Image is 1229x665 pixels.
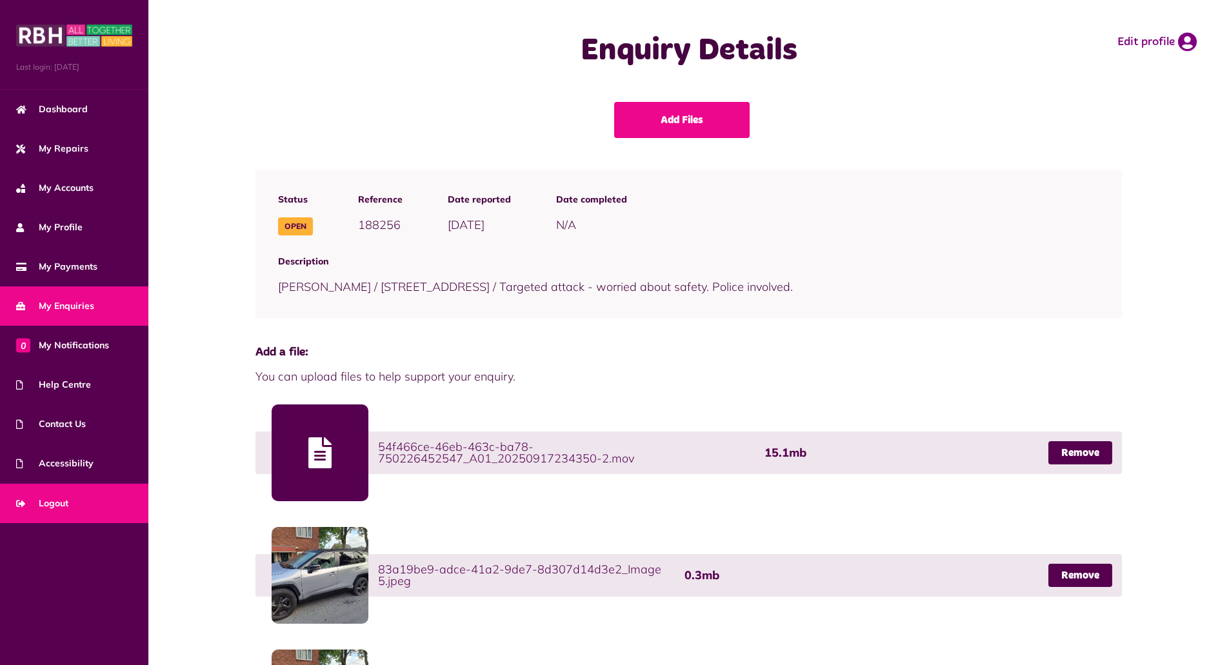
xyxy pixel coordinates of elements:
[378,441,751,464] span: 54f466ce-46eb-463c-ba78-750226452547_A01_20250917234350-2.mov
[16,221,83,234] span: My Profile
[1048,564,1112,587] a: Remove
[278,193,313,206] span: Status
[16,23,132,48] img: MyRBH
[16,181,94,195] span: My Accounts
[556,217,576,232] span: N/A
[16,417,86,431] span: Contact Us
[432,32,946,70] h1: Enquiry Details
[16,61,132,73] span: Last login: [DATE]
[358,193,403,206] span: Reference
[16,299,94,313] span: My Enquiries
[1048,441,1112,464] a: Remove
[16,103,88,116] span: Dashboard
[16,260,97,273] span: My Payments
[16,142,88,155] span: My Repairs
[1117,32,1197,52] a: Edit profile
[614,102,750,138] a: Add Files
[16,339,109,352] span: My Notifications
[16,338,30,352] span: 0
[278,217,313,235] span: Open
[255,368,1121,385] span: You can upload files to help support your enquiry.
[278,255,1099,268] span: Description
[448,193,511,206] span: Date reported
[684,570,719,581] span: 0.3mb
[278,279,793,294] span: [PERSON_NAME] / [STREET_ADDRESS] / Targeted attack - worried about safety. Police involved.
[378,564,672,587] span: 83a19be9-adce-41a2-9de7-8d307d14d3e2_Image 5.jpeg
[556,193,627,206] span: Date completed
[764,447,806,459] span: 15.1mb
[16,497,68,510] span: Logout
[16,378,91,392] span: Help Centre
[358,217,401,232] span: 188256
[16,457,94,470] span: Accessibility
[448,217,485,232] span: [DATE]
[255,344,1121,361] span: Add a file:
